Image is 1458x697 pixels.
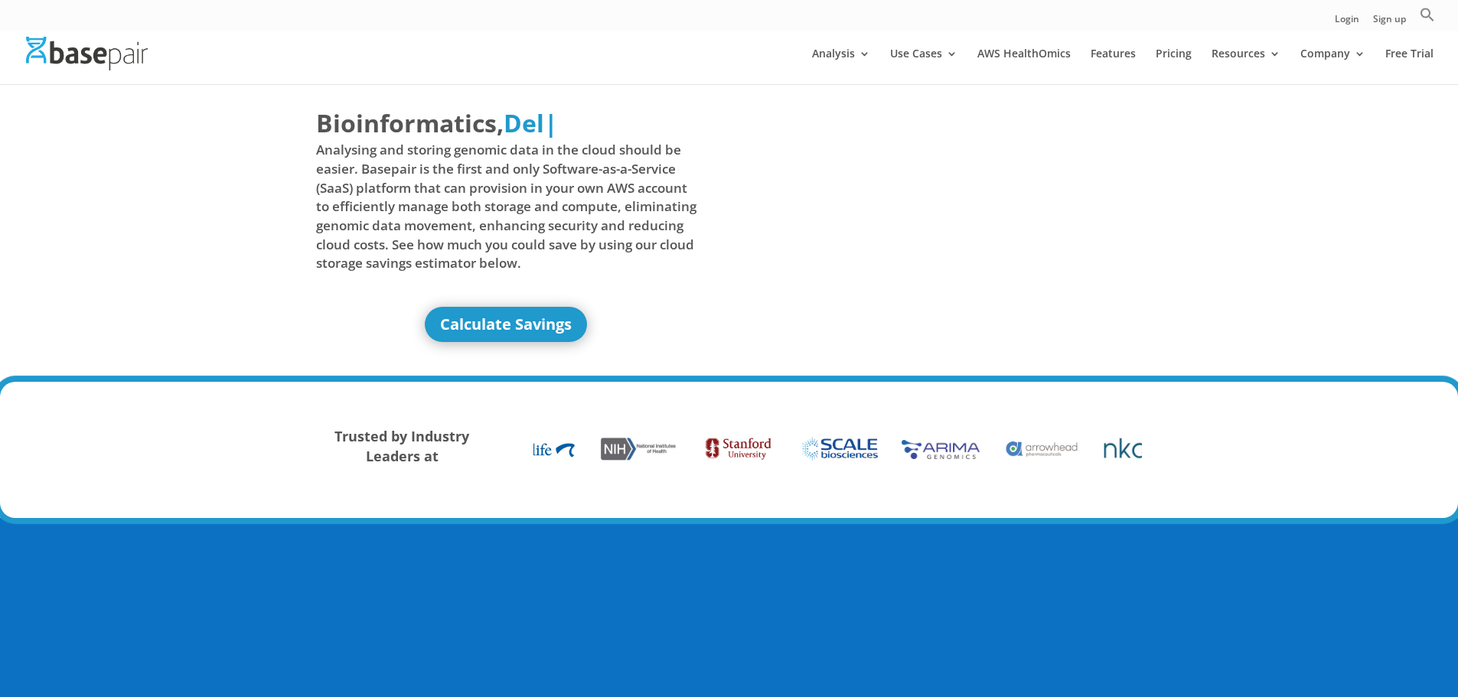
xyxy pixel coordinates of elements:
[1385,48,1434,84] a: Free Trial
[812,48,870,84] a: Analysis
[890,48,957,84] a: Use Cases
[1156,48,1192,84] a: Pricing
[425,307,587,342] a: Calculate Savings
[1420,7,1435,22] svg: Search
[1373,15,1406,31] a: Sign up
[26,37,148,70] img: Basepair
[1335,15,1359,31] a: Login
[741,106,1122,320] iframe: Basepair - NGS Analysis Simplified
[1420,7,1435,31] a: Search Icon Link
[316,106,504,141] span: Bioinformatics,
[1212,48,1280,84] a: Resources
[544,106,558,139] span: |
[1091,48,1136,84] a: Features
[977,48,1071,84] a: AWS HealthOmics
[504,106,544,139] span: Del
[334,427,469,465] strong: Trusted by Industry Leaders at
[1300,48,1365,84] a: Company
[316,141,697,272] span: Analysing and storing genomic data in the cloud should be easier. Basepair is the first and only ...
